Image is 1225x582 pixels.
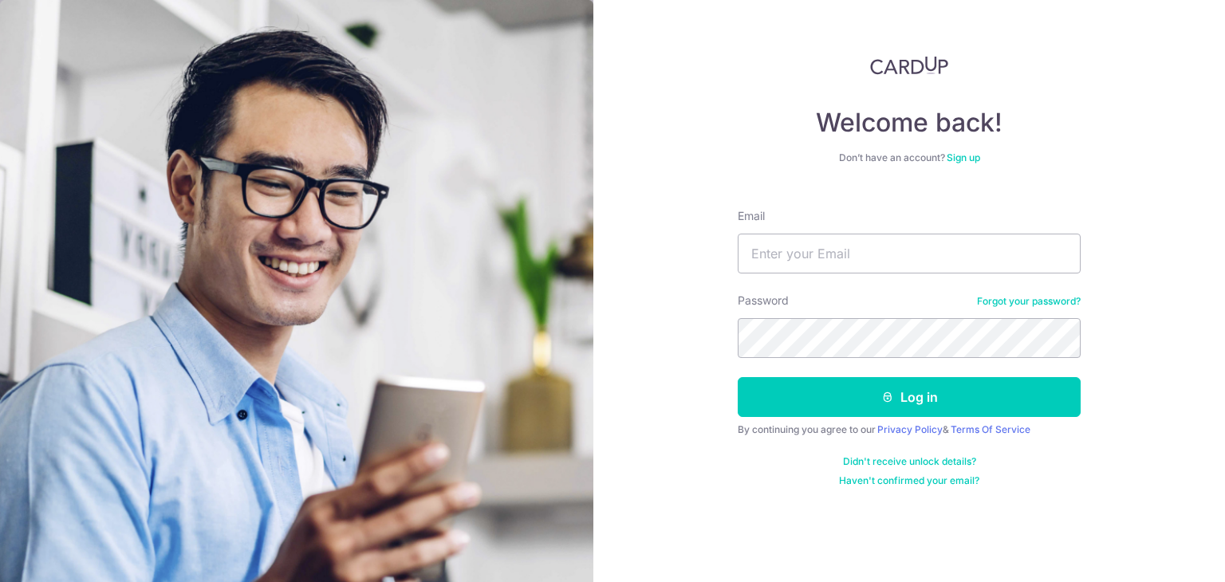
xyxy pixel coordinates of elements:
[947,151,980,163] a: Sign up
[738,208,765,224] label: Email
[738,423,1081,436] div: By continuing you agree to our &
[977,295,1081,308] a: Forgot your password?
[870,56,948,75] img: CardUp Logo
[839,474,979,487] a: Haven't confirmed your email?
[843,455,976,468] a: Didn't receive unlock details?
[738,107,1081,139] h4: Welcome back!
[738,293,789,309] label: Password
[951,423,1030,435] a: Terms Of Service
[877,423,943,435] a: Privacy Policy
[738,377,1081,417] button: Log in
[738,234,1081,273] input: Enter your Email
[738,151,1081,164] div: Don’t have an account?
